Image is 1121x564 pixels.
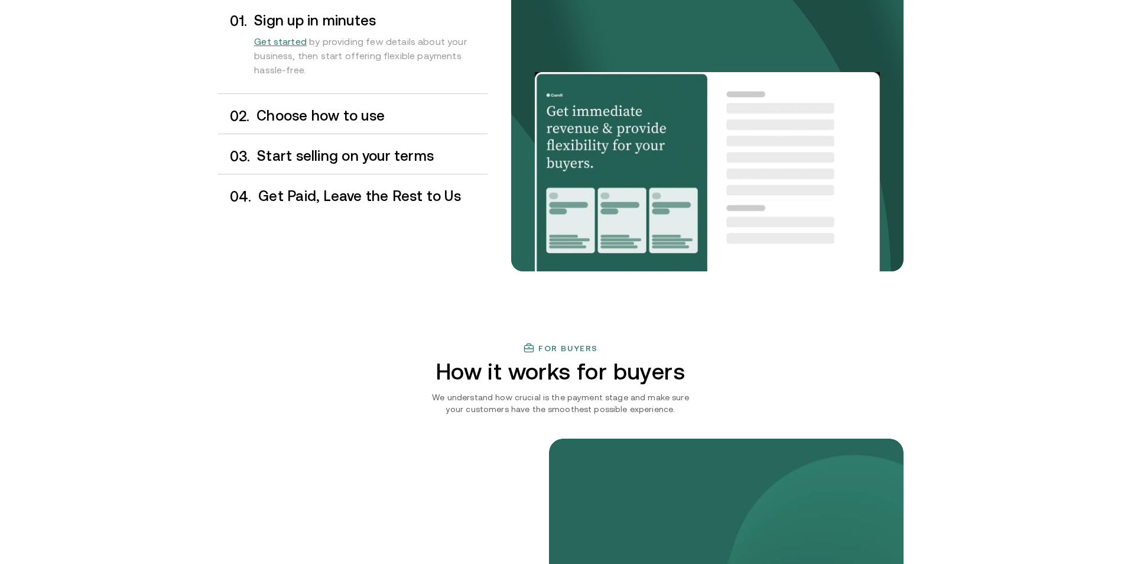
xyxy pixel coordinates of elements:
[254,28,487,89] div: by providing few details about your business, then start offering flexible payments hassle-free.
[218,189,252,205] div: 0 4 .
[257,148,487,164] h3: Start selling on your terms
[523,342,535,354] img: finance
[535,72,880,271] img: Your payments collected on time.
[538,343,598,353] h3: For buyers
[427,391,695,415] p: We understand how crucial is the payment stage and make sure your customers have the smoothest po...
[256,108,487,124] h3: Choose how to use
[218,148,251,164] div: 0 3 .
[388,359,733,384] h2: How it works for buyers
[258,189,487,204] h3: Get Paid, Leave the Rest to Us
[218,108,250,124] div: 0 2 .
[254,36,309,47] a: Get started
[254,36,307,47] span: Get started
[254,13,487,28] h3: Sign up in minutes
[218,13,248,89] div: 0 1 .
